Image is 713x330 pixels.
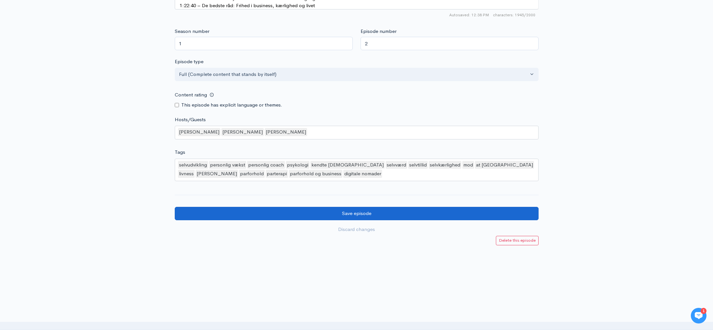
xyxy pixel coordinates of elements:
button: Full (Complete content that stands by itself) [175,68,539,81]
div: selvkærlighed [429,161,461,169]
span: New conversation [42,90,78,95]
div: psykologi [286,161,309,169]
div: livness [178,170,195,178]
button: New conversation [10,86,120,99]
label: Episode number [361,28,396,35]
div: parforhold [239,170,265,178]
iframe: gist-messenger-bubble-iframe [691,308,706,323]
input: Save episode [175,207,539,220]
label: Episode type [175,58,203,65]
div: Full (Complete content that stands by itself) [179,71,528,78]
label: This episode has explicit language or themes. [181,101,282,109]
span: Autosaved: 12:38 PM [449,12,489,18]
div: parforhold og business [289,170,342,178]
p: Find an answer quickly [9,112,122,120]
h1: Hi 👋 [10,32,121,42]
div: selvudvikling [178,161,208,169]
label: Tags [175,149,185,156]
input: Enter episode number [361,37,539,50]
h2: Just let us know if you need anything and we'll be happy to help! 🙂 [10,43,121,75]
label: Content rating [175,88,207,102]
div: digitale nomader [343,170,382,178]
small: Delete this episode [499,237,536,243]
label: Season number [175,28,209,35]
div: personlig coach [247,161,285,169]
div: selvtillid [408,161,428,169]
div: [PERSON_NAME] [178,128,220,136]
a: Discard changes [175,223,539,236]
a: Delete this episode [496,236,539,245]
div: personlig vækst [209,161,246,169]
input: Enter season number for this episode [175,37,353,50]
span: :22: [182,2,191,8]
div: [PERSON_NAME] [265,128,307,136]
div: [PERSON_NAME] [196,170,238,178]
div: selvværd [386,161,407,169]
span: 1 40 – De bedste råd: Frihed i business, kærlighed og livet [180,2,315,8]
div: kendte [DEMOGRAPHIC_DATA] [310,161,385,169]
div: at [GEOGRAPHIC_DATA] [475,161,534,169]
div: mod [462,161,474,169]
input: Search articles [19,122,116,136]
label: Hosts/Guests [175,116,206,123]
span: 1945/2000 [493,12,535,18]
div: parterapi [266,170,288,178]
div: [PERSON_NAME] [221,128,264,136]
